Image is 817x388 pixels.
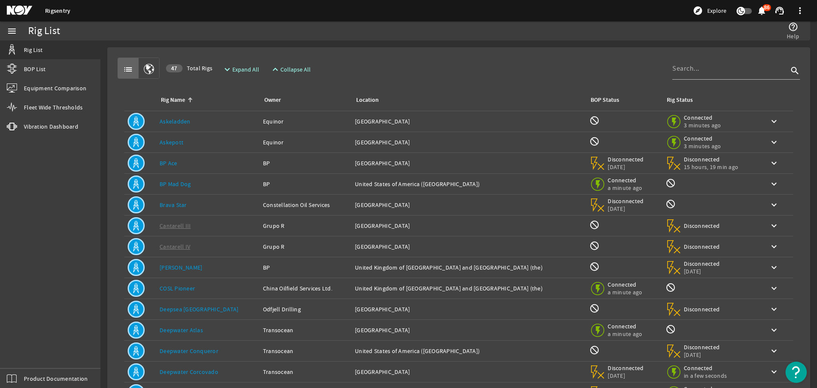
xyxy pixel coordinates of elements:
span: in a few seconds [684,372,727,379]
mat-icon: menu [7,26,17,36]
div: Transocean [263,368,348,376]
span: [DATE] [684,267,720,275]
button: Open Resource Center [786,362,807,383]
div: [GEOGRAPHIC_DATA] [355,368,583,376]
span: Connected [684,114,721,121]
span: 3 minutes ago [684,121,721,129]
span: Connected [608,176,644,184]
mat-icon: BOP Monitoring not available for this rig [589,303,600,313]
button: Collapse All [267,62,314,77]
a: Rigsentry [45,7,70,15]
a: Brava Star [160,201,187,209]
button: Explore [689,4,730,17]
div: BP [263,159,348,167]
input: Search... [672,63,788,74]
mat-icon: Rig Monitoring not available for this rig [666,178,676,188]
div: Equinor [263,117,348,126]
i: search [790,66,800,76]
span: [DATE] [608,205,644,213]
span: Collapse All [280,65,311,74]
mat-icon: BOP Monitoring not available for this rig [589,241,600,251]
span: Equipment Comparison [24,84,86,92]
mat-icon: keyboard_arrow_down [769,221,779,231]
span: Product Documentation [24,374,88,383]
div: Grupo R [263,242,348,251]
mat-icon: help_outline [788,22,798,32]
mat-icon: keyboard_arrow_down [769,137,779,147]
a: Deepsea [GEOGRAPHIC_DATA] [160,305,238,313]
mat-icon: keyboard_arrow_down [769,346,779,356]
span: Disconnected [684,155,738,163]
span: Connected [684,364,727,372]
div: Grupo R [263,221,348,230]
mat-icon: keyboard_arrow_down [769,241,779,252]
div: BP [263,180,348,188]
a: Deepwater Conqueror [160,347,218,355]
mat-icon: BOP Monitoring not available for this rig [589,262,600,272]
span: Rig List [24,46,43,54]
div: [GEOGRAPHIC_DATA] [355,159,583,167]
div: Equinor [263,138,348,147]
span: [DATE] [608,372,644,379]
div: United States of America ([GEOGRAPHIC_DATA]) [355,347,583,355]
div: Location [355,95,579,105]
div: Transocean [263,347,348,355]
a: Cantarell IV [160,243,190,250]
span: Expand All [232,65,259,74]
div: [GEOGRAPHIC_DATA] [355,138,583,147]
a: COSL Pioneer [160,285,195,292]
mat-icon: keyboard_arrow_down [769,304,779,314]
a: Askeladden [160,118,191,125]
div: BP [263,263,348,272]
mat-icon: BOP Monitoring not available for this rig [589,220,600,230]
mat-icon: expand_more [222,64,229,75]
a: Deepwater Corcovado [160,368,218,376]
mat-icon: BOP Monitoring not available for this rig [589,136,600,147]
mat-icon: keyboard_arrow_down [769,367,779,377]
span: Disconnected [608,197,644,205]
a: BP Mad Dog [160,180,191,188]
mat-icon: vibration [7,121,17,132]
div: [GEOGRAPHIC_DATA] [355,242,583,251]
div: Rig Name [161,95,185,105]
mat-icon: explore [693,6,703,16]
mat-icon: keyboard_arrow_down [769,200,779,210]
span: [DATE] [608,163,644,171]
div: [GEOGRAPHIC_DATA] [355,117,583,126]
div: United States of America ([GEOGRAPHIC_DATA]) [355,180,583,188]
mat-icon: keyboard_arrow_down [769,158,779,168]
div: [GEOGRAPHIC_DATA] [355,201,583,209]
mat-icon: BOP Monitoring not available for this rig [589,345,600,355]
div: [GEOGRAPHIC_DATA] [355,221,583,230]
div: [GEOGRAPHIC_DATA] [355,326,583,334]
div: Location [356,95,379,105]
span: Vibration Dashboard [24,122,78,131]
div: [GEOGRAPHIC_DATA] [355,305,583,313]
div: Rig Status [667,95,693,105]
span: 15 hours, 19 min ago [684,163,738,171]
a: BP Ace [160,159,177,167]
span: Connected [608,322,644,330]
mat-icon: expand_less [270,64,277,75]
span: a minute ago [608,184,644,192]
a: Askepott [160,138,183,146]
mat-icon: Rig Monitoring not available for this rig [666,282,676,293]
mat-icon: notifications [757,6,767,16]
span: Disconnected [684,260,720,267]
span: Total Rigs [166,64,212,72]
div: United Kingdom of [GEOGRAPHIC_DATA] and [GEOGRAPHIC_DATA] (the) [355,284,583,293]
span: 3 minutes ago [684,142,721,150]
span: Disconnected [684,305,720,313]
span: BOP List [24,65,46,73]
button: more_vert [790,0,810,21]
div: BOP Status [591,95,619,105]
a: [PERSON_NAME] [160,264,202,271]
div: Odfjell Drilling [263,305,348,313]
div: Transocean [263,326,348,334]
span: Disconnected [608,155,644,163]
span: Disconnected [684,243,720,250]
button: Expand All [219,62,263,77]
span: Disconnected [684,343,720,351]
a: Deepwater Atlas [160,326,203,334]
mat-icon: keyboard_arrow_down [769,116,779,126]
